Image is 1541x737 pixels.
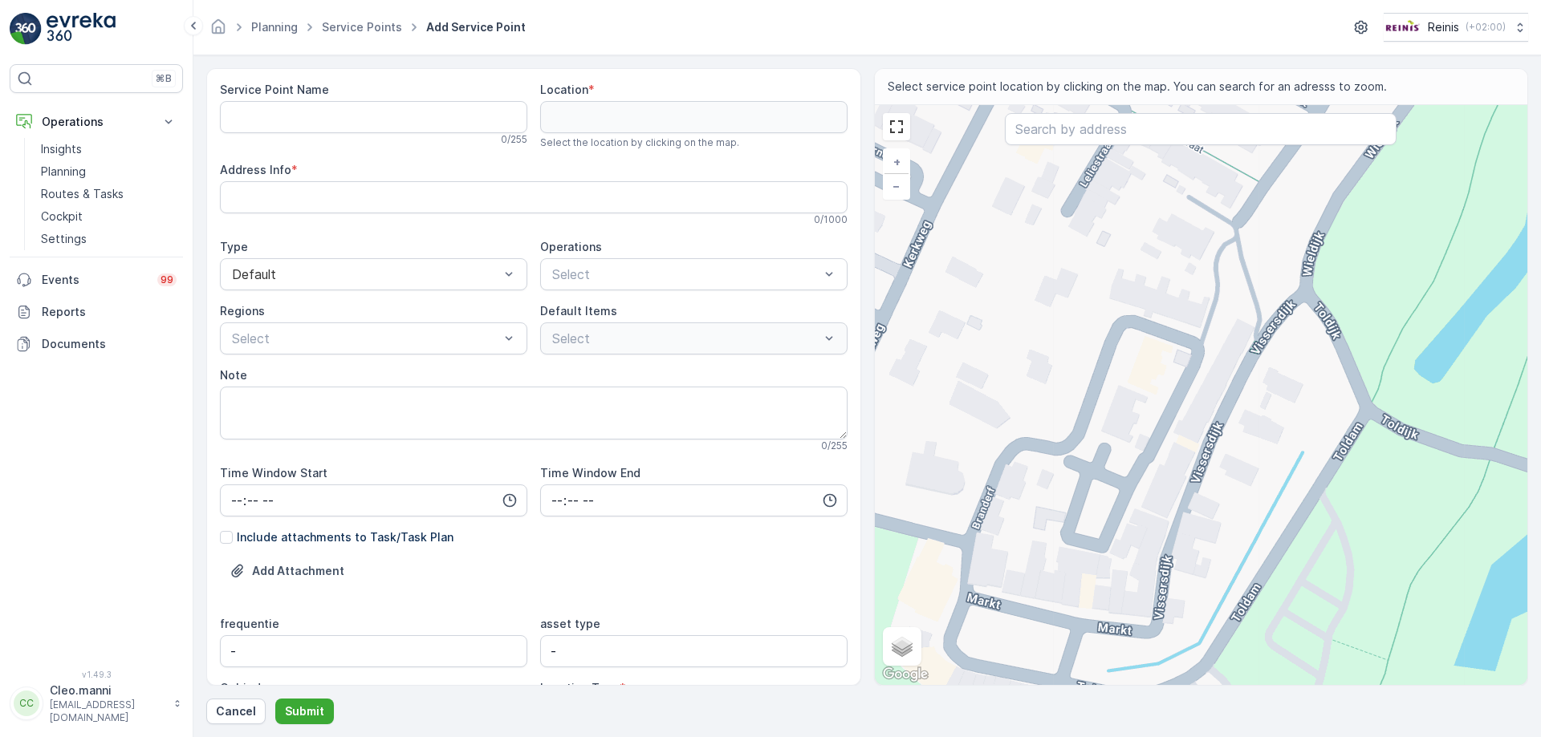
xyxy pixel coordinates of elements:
[220,558,354,584] button: Upload File
[42,336,177,352] p: Documents
[35,205,183,228] a: Cockpit
[220,681,261,694] label: Gebied
[1428,19,1459,35] p: Reinis
[1005,113,1397,145] input: Search by address
[41,209,83,225] p: Cockpit
[50,682,165,699] p: Cleo.manni
[41,186,124,202] p: Routes & Tasks
[35,138,183,160] a: Insights
[10,106,183,138] button: Operations
[41,164,86,180] p: Planning
[35,160,183,183] a: Planning
[42,304,177,320] p: Reports
[209,24,227,38] a: Homepage
[879,664,932,685] img: Google
[275,699,334,724] button: Submit
[251,20,298,34] a: Planning
[423,19,529,35] span: Add Service Point
[237,529,453,545] p: Include attachments to Task/Task Plan
[501,133,527,146] p: 0 / 255
[216,703,256,719] p: Cancel
[884,629,920,664] a: Layers
[884,174,909,198] a: Zoom Out
[540,681,620,694] label: Location Type
[322,20,402,34] a: Service Points
[220,163,291,176] label: Address Info
[1384,18,1421,36] img: Reinis-Logo-Vrijstaand_Tekengebied-1-copy2_aBO4n7j.png
[42,272,148,288] p: Events
[893,155,901,168] span: +
[161,273,173,286] p: 99
[14,690,39,716] div: CC
[50,699,165,724] p: [EMAIL_ADDRESS][DOMAIN_NAME]
[232,329,499,348] p: Select
[35,183,183,205] a: Routes & Tasks
[10,13,42,45] img: logo
[10,328,183,360] a: Documents
[42,114,151,130] p: Operations
[10,264,183,296] a: Events99
[552,265,819,284] p: Select
[156,72,172,85] p: ⌘B
[47,13,116,45] img: logo_light-DOdMpM7g.png
[10,296,183,328] a: Reports
[220,368,247,382] label: Note
[540,83,588,96] label: Location
[540,240,602,253] label: Operations
[220,304,265,318] label: Regions
[879,664,932,685] a: Open this area in Google Maps (opens a new window)
[285,703,324,719] p: Submit
[540,304,617,318] label: Default Items
[540,136,739,149] span: Select the location by clicking on the map.
[884,115,909,139] a: View Fullscreen
[1384,13,1528,42] button: Reinis(+02:00)
[10,670,183,679] span: v 1.49.3
[888,79,1387,95] span: Select service point location by clicking on the map. You can search for an adresss to zoom.
[220,466,327,480] label: Time Window Start
[540,617,600,630] label: asset type
[1466,21,1506,34] p: ( +02:00 )
[206,699,266,724] button: Cancel
[540,466,640,480] label: Time Window End
[41,141,82,157] p: Insights
[41,231,87,247] p: Settings
[252,563,344,579] p: Add Attachment
[884,150,909,174] a: Zoom In
[220,83,329,96] label: Service Point Name
[10,682,183,724] button: CCCleo.manni[EMAIL_ADDRESS][DOMAIN_NAME]
[220,617,279,630] label: frequentie
[821,439,848,452] p: 0 / 255
[814,213,848,226] p: 0 / 1000
[220,240,248,253] label: Type
[35,228,183,250] a: Settings
[892,179,901,192] span: −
